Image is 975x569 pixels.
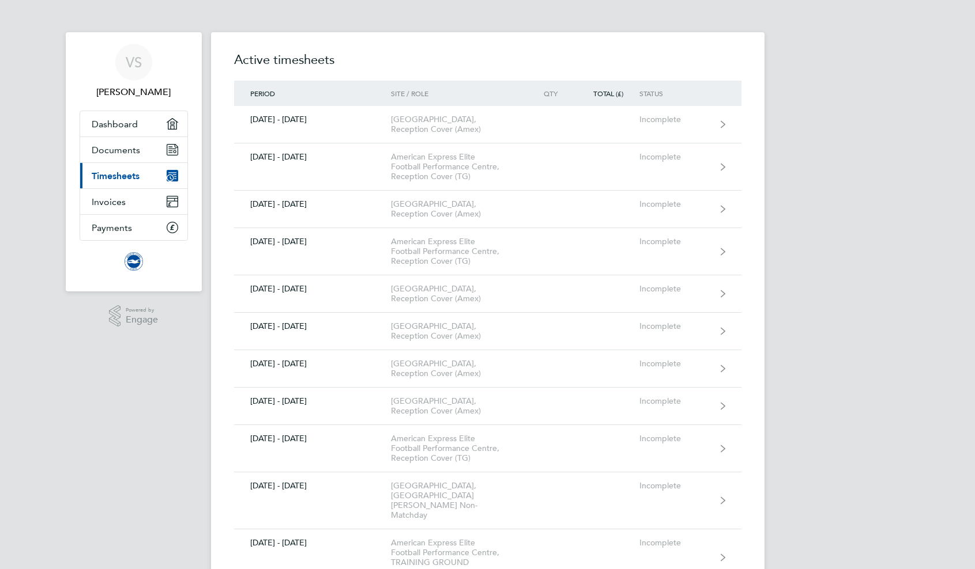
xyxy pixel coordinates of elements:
div: Incomplete [639,538,710,548]
div: [DATE] - [DATE] [234,152,391,162]
div: American Express Elite Football Performance Centre, Reception Cover (TG) [391,152,523,181]
div: Qty [523,89,574,97]
div: Site / Role [391,89,523,97]
a: [DATE] - [DATE][GEOGRAPHIC_DATA], Reception Cover (Amex)Incomplete [234,350,741,388]
span: Timesheets [92,170,140,181]
h2: Active timesheets [234,51,741,81]
div: [DATE] - [DATE] [234,481,391,491]
span: Payments [92,222,132,233]
a: Invoices [80,189,187,214]
a: [DATE] - [DATE]American Express Elite Football Performance Centre, Reception Cover (TG)Incomplete [234,143,741,191]
a: Dashboard [80,111,187,136]
div: Incomplete [639,396,710,406]
span: Veronica Sowton [80,85,188,99]
div: [GEOGRAPHIC_DATA], Reception Cover (Amex) [391,396,523,416]
div: Incomplete [639,199,710,209]
div: Incomplete [639,152,710,162]
div: Total (£) [574,89,639,97]
div: [GEOGRAPHIC_DATA], Reception Cover (Amex) [391,199,523,219]
div: [DATE] - [DATE] [234,115,391,124]
span: Engage [126,315,158,325]
div: [DATE] - [DATE] [234,434,391,443]
div: [GEOGRAPHIC_DATA], Reception Cover (Amex) [391,359,523,378]
div: [GEOGRAPHIC_DATA], Reception Cover (Amex) [391,284,523,304]
div: Incomplete [639,284,710,294]
div: Incomplete [639,434,710,443]
span: Dashboard [92,119,138,130]
a: [DATE] - [DATE][GEOGRAPHIC_DATA], Reception Cover (Amex)Incomplete [234,313,741,350]
a: VS[PERSON_NAME] [80,44,188,99]
nav: Main navigation [66,32,202,291]
div: [GEOGRAPHIC_DATA], Reception Cover (Amex) [391,115,523,134]
a: [DATE] - [DATE][GEOGRAPHIC_DATA], Reception Cover (Amex)Incomplete [234,191,741,228]
div: Incomplete [639,359,710,369]
a: Timesheets [80,163,187,188]
div: Incomplete [639,237,710,246]
span: Powered by [126,305,158,315]
span: Documents [92,145,140,155]
a: Powered byEngage [109,305,158,327]
a: [DATE] - [DATE][GEOGRAPHIC_DATA], [GEOGRAPHIC_DATA] [PERSON_NAME] Non-MatchdayIncomplete [234,472,741,529]
img: brightonandhovealbion-logo-retina.png [125,252,143,271]
div: [GEOGRAPHIC_DATA], [GEOGRAPHIC_DATA] [PERSON_NAME] Non-Matchday [391,481,523,520]
div: Status [639,89,710,97]
div: American Express Elite Football Performance Centre, Reception Cover (TG) [391,434,523,463]
a: [DATE] - [DATE][GEOGRAPHIC_DATA], Reception Cover (Amex)Incomplete [234,388,741,425]
div: [DATE] - [DATE] [234,199,391,209]
a: Documents [80,137,187,162]
div: [DATE] - [DATE] [234,538,391,548]
span: Period [250,89,275,98]
a: [DATE] - [DATE][GEOGRAPHIC_DATA], Reception Cover (Amex)Incomplete [234,275,741,313]
div: [DATE] - [DATE] [234,237,391,246]
span: VS [126,55,142,70]
a: [DATE] - [DATE]American Express Elite Football Performance Centre, Reception Cover (TG)Incomplete [234,425,741,472]
div: [DATE] - [DATE] [234,359,391,369]
div: [GEOGRAPHIC_DATA], Reception Cover (Amex) [391,321,523,341]
div: Incomplete [639,321,710,331]
div: [DATE] - [DATE] [234,321,391,331]
span: Invoices [92,196,126,207]
a: Go to home page [80,252,188,271]
div: [DATE] - [DATE] [234,396,391,406]
div: Incomplete [639,115,710,124]
a: [DATE] - [DATE]American Express Elite Football Performance Centre, Reception Cover (TG)Incomplete [234,228,741,275]
div: Incomplete [639,481,710,491]
div: [DATE] - [DATE] [234,284,391,294]
a: Payments [80,215,187,240]
div: American Express Elite Football Performance Centre, Reception Cover (TG) [391,237,523,266]
a: [DATE] - [DATE][GEOGRAPHIC_DATA], Reception Cover (Amex)Incomplete [234,106,741,143]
